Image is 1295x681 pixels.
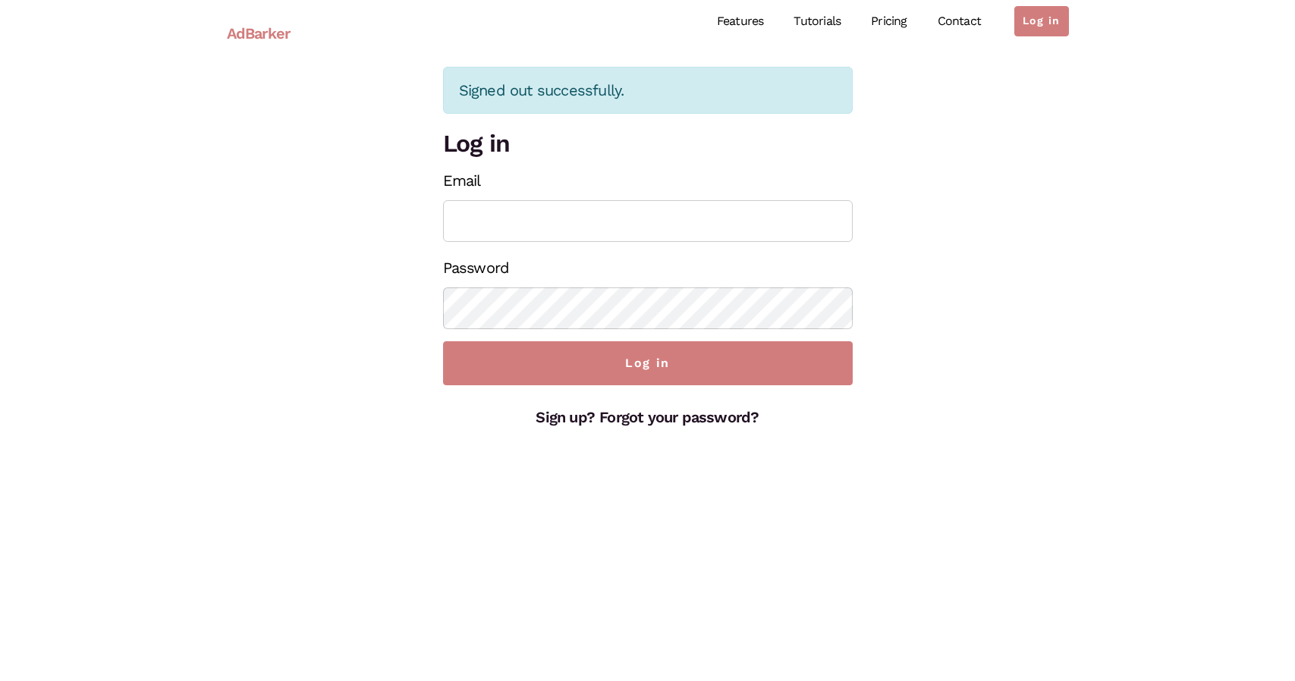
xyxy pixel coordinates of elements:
a: AdBarker [227,16,291,51]
a: Sign up? [536,408,595,426]
label: Email [443,167,481,194]
h2: Log in [443,126,853,161]
label: Password [443,254,510,281]
a: Log in [1014,6,1068,36]
div: Signed out successfully. [443,67,853,114]
input: Log in [443,341,853,385]
a: Forgot your password? [599,408,759,426]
